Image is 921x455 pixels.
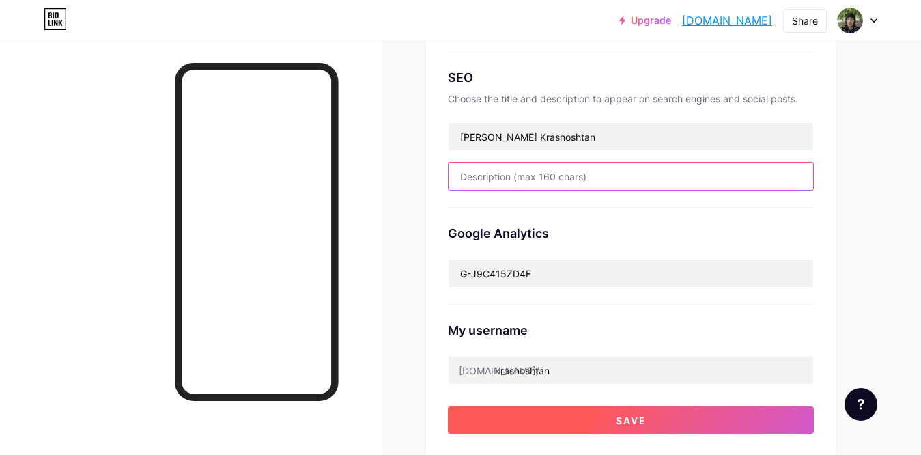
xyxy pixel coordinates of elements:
[682,12,772,29] a: [DOMAIN_NAME]
[449,123,813,150] input: Title
[792,14,818,28] div: Share
[448,68,814,87] div: SEO
[459,363,539,378] div: [DOMAIN_NAME]/
[448,92,814,106] div: Choose the title and description to appear on search engines and social posts.
[448,321,814,340] div: My username
[448,224,814,243] div: Google Analytics
[616,415,647,426] span: Save
[449,260,813,287] input: G-XXXXXXXXXX
[448,406,814,434] button: Save
[449,357,813,384] input: username
[837,8,863,33] img: Дима Красноштан
[619,15,671,26] a: Upgrade
[449,163,813,190] input: Description (max 160 chars)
